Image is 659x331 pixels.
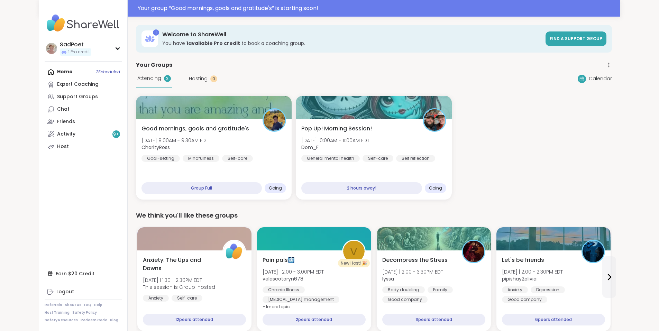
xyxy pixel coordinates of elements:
[45,116,122,128] a: Friends
[269,185,282,191] span: Going
[143,314,246,325] div: 12 peers attended
[94,303,102,307] a: Help
[45,91,122,103] a: Support Groups
[153,29,159,36] div: 1
[65,303,81,307] a: About Us
[141,182,262,194] div: Group Full
[382,256,448,264] span: Decompress the Stress
[136,61,172,69] span: Your Groups
[301,155,360,162] div: General mental health
[301,125,372,133] span: Pop Up! Morning Session!
[382,275,394,282] b: lyssa
[301,137,369,144] span: [DATE] 10:00AM - 11:00AM EDT
[45,267,122,280] div: Earn $20 Credit
[428,286,453,293] div: Family
[263,256,295,264] span: Pain pals🩻
[502,268,563,275] span: [DATE] | 2:00 - 2:30PM EDT
[263,275,303,282] b: velascotaryn678
[172,295,202,302] div: Self-care
[57,131,75,138] div: Activity
[189,75,208,82] span: Hosting
[338,259,370,267] div: New Host! 🎉
[223,241,245,262] img: ShareWell
[45,11,122,35] img: ShareWell Nav Logo
[136,211,612,220] div: We think you'll like these groups
[110,318,118,323] a: Blog
[210,75,217,82] div: 0
[186,40,240,47] b: 1 available Pro credit
[46,43,57,54] img: SadPoet
[382,314,485,325] div: 11 peers attended
[350,243,357,260] span: v
[45,103,122,116] a: Chat
[72,310,97,315] a: Safety Policy
[382,296,428,303] div: Good company
[141,125,249,133] span: Good mornings, goals and gratitude's
[550,36,602,42] span: Find a support group
[263,314,366,325] div: 2 peers attended
[81,318,107,323] a: Redeem Code
[57,81,99,88] div: Expert Coaching
[502,275,537,282] b: pipishay2olivia
[301,144,319,151] b: Dom_F
[502,256,544,264] span: Let's be friends
[138,4,616,12] div: Your group “ Good mornings, goals and gratitude's ” is starting soon!
[57,143,69,150] div: Host
[589,75,612,82] span: Calendar
[583,241,604,262] img: pipishay2olivia
[143,295,169,302] div: Anxiety
[45,310,70,315] a: Host Training
[301,182,422,194] div: 2 hours away!
[263,296,339,303] div: [MEDICAL_DATA] management
[143,277,215,284] span: [DATE] | 1:30 - 2:30PM EDT
[84,303,91,307] a: FAQ
[429,185,442,191] span: Going
[143,284,215,291] span: This session is Group-hosted
[263,286,305,293] div: Chronic Illness
[45,286,122,298] a: Logout
[45,140,122,153] a: Host
[183,155,219,162] div: Mindfulness
[137,75,161,82] span: Attending
[113,131,119,137] span: 9 +
[162,31,541,38] h3: Welcome to ShareWell
[68,49,90,55] span: 1 Pro credit
[264,109,285,131] img: CharityRoss
[45,318,78,323] a: Safety Resources
[396,155,435,162] div: Self reflection
[141,144,170,151] b: CharityRoss
[56,288,74,295] div: Logout
[57,93,98,100] div: Support Groups
[263,268,324,275] span: [DATE] | 2:00 - 3:00PM EDT
[546,31,606,46] a: Find a support group
[141,155,180,162] div: Goal-setting
[531,286,565,293] div: Depression
[143,256,215,273] span: Anxiety: The Ups and Downs
[164,75,171,82] div: 2
[502,286,528,293] div: Anxiety
[57,118,75,125] div: Friends
[382,286,425,293] div: Body doubling
[45,303,62,307] a: Referrals
[57,106,70,113] div: Chat
[363,155,393,162] div: Self-care
[502,296,547,303] div: Good company
[502,314,605,325] div: 6 peers attended
[463,241,484,262] img: lyssa
[45,128,122,140] a: Activity9+
[382,268,443,275] span: [DATE] | 2:00 - 3:30PM EDT
[222,155,253,162] div: Self-care
[162,40,541,47] h3: You have to book a coaching group.
[141,137,208,144] span: [DATE] 8:00AM - 9:30AM EDT
[424,109,445,131] img: Dom_F
[60,41,91,48] div: SadPoet
[45,78,122,91] a: Expert Coaching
